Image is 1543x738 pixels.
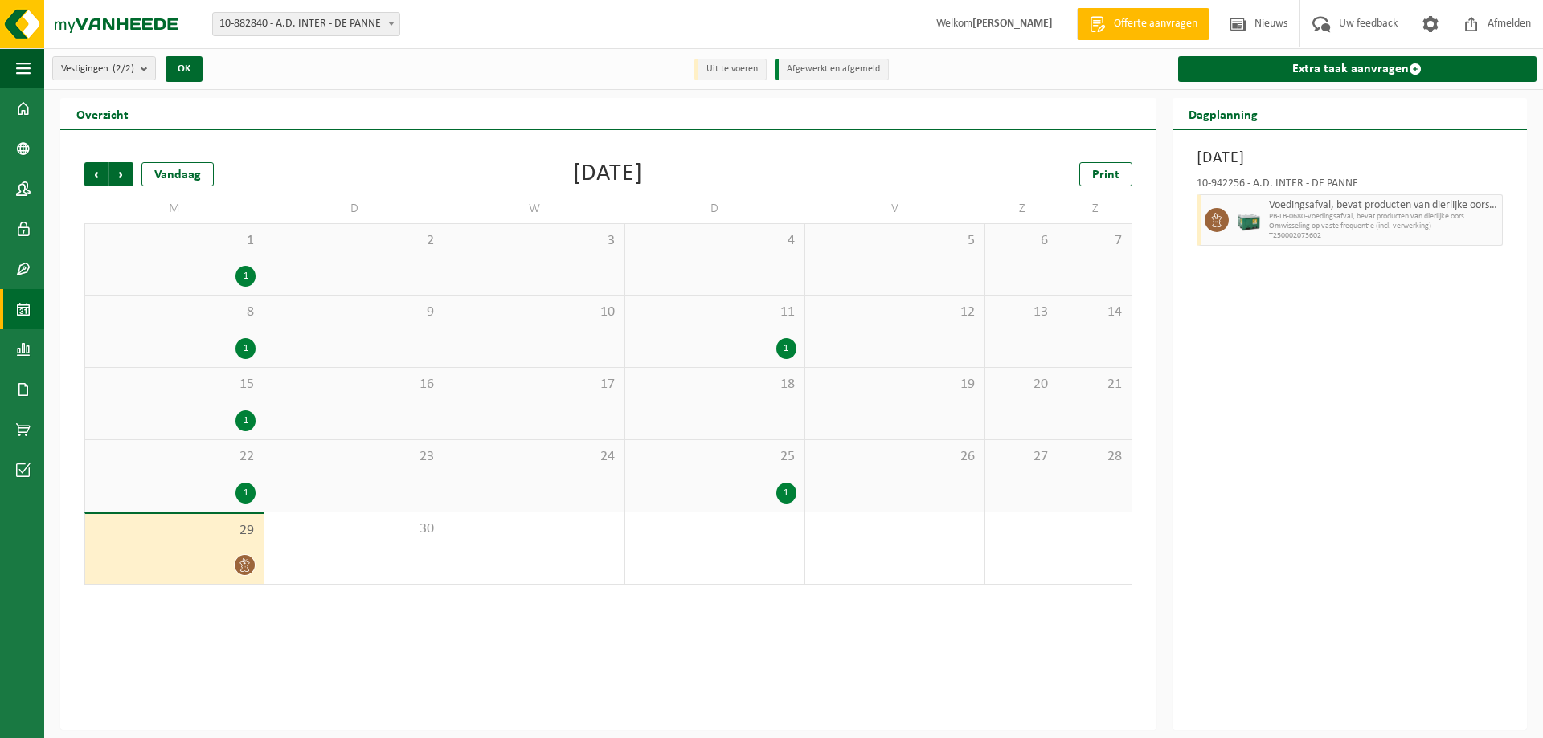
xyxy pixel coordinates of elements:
span: 29 [93,522,256,540]
h2: Dagplanning [1173,98,1274,129]
h3: [DATE] [1197,146,1503,170]
h2: Overzicht [60,98,145,129]
div: 1 [776,483,796,504]
div: [DATE] [573,162,643,186]
button: Vestigingen(2/2) [52,56,156,80]
span: PB-LB-0680-voedingsafval, bevat producten van dierlijke oors [1269,212,1498,222]
span: 7 [1066,232,1123,250]
div: 1 [235,266,256,287]
span: 11 [633,304,796,321]
a: Extra taak aanvragen [1178,56,1537,82]
li: Uit te voeren [694,59,767,80]
span: 2 [272,232,436,250]
span: Vestigingen [61,57,134,81]
a: Print [1079,162,1132,186]
strong: [PERSON_NAME] [972,18,1053,30]
span: 12 [813,304,976,321]
span: 10-882840 - A.D. INTER - DE PANNE [213,13,399,35]
span: 17 [452,376,616,393]
span: 24 [452,448,616,466]
span: 19 [813,376,976,393]
span: 22 [93,448,256,466]
div: 1 [235,338,256,359]
span: Print [1092,169,1119,181]
td: D [264,194,444,223]
td: W [444,194,624,223]
span: Omwisseling op vaste frequentie (incl. verwerking) [1269,222,1498,231]
span: 5 [813,232,976,250]
span: 10 [452,304,616,321]
div: 1 [235,410,256,431]
li: Afgewerkt en afgemeld [775,59,889,80]
td: V [805,194,985,223]
count: (2/2) [113,63,134,74]
span: Volgende [109,162,133,186]
span: 21 [1066,376,1123,393]
td: D [625,194,805,223]
span: 15 [93,376,256,393]
a: Offerte aanvragen [1077,8,1209,40]
span: 25 [633,448,796,466]
span: 10-882840 - A.D. INTER - DE PANNE [212,12,400,36]
span: Offerte aanvragen [1110,16,1201,32]
span: 18 [633,376,796,393]
span: 20 [993,376,1050,393]
span: 4 [633,232,796,250]
span: 23 [272,448,436,466]
div: 10-942256 - A.D. INTER - DE PANNE [1197,178,1503,194]
div: 1 [235,483,256,504]
img: PB-LB-0680-HPE-GN-01 [1237,208,1261,232]
span: 27 [993,448,1050,466]
span: 3 [452,232,616,250]
span: 13 [993,304,1050,321]
div: Vandaag [141,162,214,186]
div: 1 [776,338,796,359]
span: 6 [993,232,1050,250]
span: 16 [272,376,436,393]
span: 14 [1066,304,1123,321]
span: 8 [93,304,256,321]
span: 28 [1066,448,1123,466]
span: 30 [272,520,436,538]
button: OK [166,56,203,82]
td: Z [1058,194,1132,223]
span: 26 [813,448,976,466]
td: Z [985,194,1058,223]
span: 9 [272,304,436,321]
td: M [84,194,264,223]
span: Voedingsafval, bevat producten van dierlijke oorsprong, gemengde verpakking (exclusief glas), cat... [1269,199,1498,212]
span: Vorige [84,162,108,186]
span: 1 [93,232,256,250]
span: T250002073602 [1269,231,1498,241]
